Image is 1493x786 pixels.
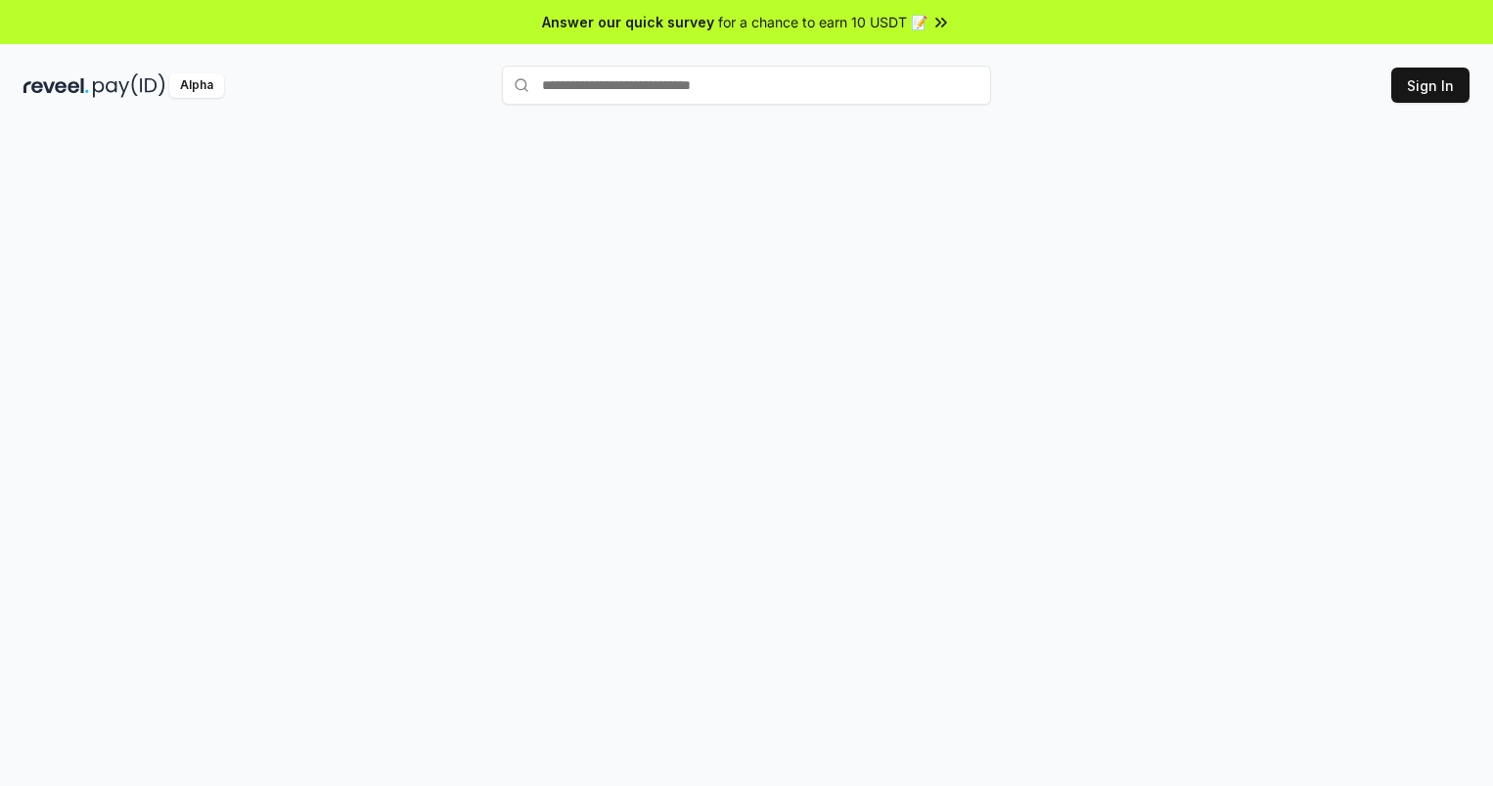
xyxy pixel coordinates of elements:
button: Sign In [1391,68,1470,103]
img: pay_id [93,73,165,98]
div: Alpha [169,73,224,98]
span: Answer our quick survey [542,12,714,32]
img: reveel_dark [23,73,89,98]
span: for a chance to earn 10 USDT 📝 [718,12,927,32]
